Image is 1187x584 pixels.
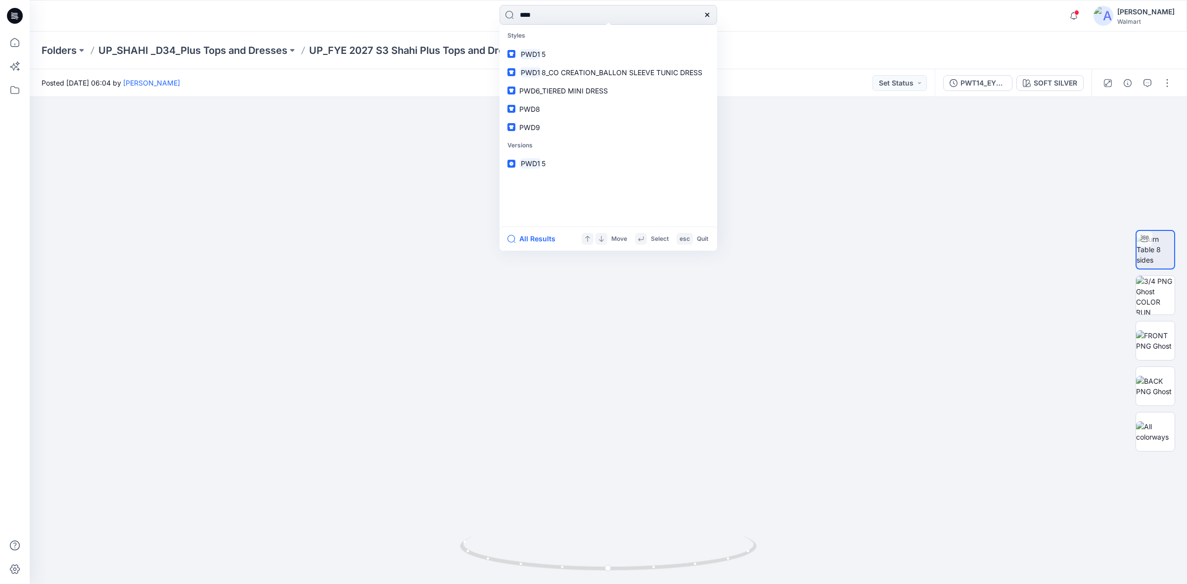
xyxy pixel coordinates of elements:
span: Posted [DATE] 06:04 by [42,78,180,88]
mark: PWD1 [519,48,542,60]
span: PWD6_TIERED MINI DRESS [519,87,608,95]
a: PWD9 [502,118,715,136]
div: SOFT SILVER [1034,78,1077,89]
mark: PWD1 [519,158,542,169]
img: FRONT PNG Ghost [1136,330,1175,351]
a: UP_FYE 2027 S3 Shahi Plus Tops and Dress [309,44,515,57]
p: Move [611,234,627,244]
div: PWT14_EYELET BLOUSE([DATE]) [960,78,1006,89]
p: Versions [502,136,715,155]
button: PWT14_EYELET BLOUSE([DATE]) [943,75,1012,91]
a: PWD8 [502,100,715,118]
img: All colorways [1136,421,1175,442]
p: Quit [697,234,708,244]
mark: PWD1 [519,67,542,78]
a: PWD18_CO CREATION_BALLON SLEEVE TUNIC DRESS [502,63,715,82]
div: Walmart [1117,18,1175,25]
span: PWD9 [519,123,540,132]
button: Details [1120,75,1136,91]
a: [PERSON_NAME] [123,79,180,87]
span: PWD8 [519,105,540,113]
span: 5 [542,50,546,58]
button: SOFT SILVER [1016,75,1084,91]
a: PWD6_TIERED MINI DRESS [502,82,715,100]
span: 5 [542,159,546,168]
img: Turn Table 8 sides [1137,234,1174,265]
a: PWD15 [502,154,715,173]
p: Styles [502,27,715,45]
div: [PERSON_NAME] [1117,6,1175,18]
a: Folders [42,44,77,57]
button: All Results [507,233,562,245]
a: PWD15 [502,45,715,63]
img: BACK PNG Ghost [1136,376,1175,397]
span: 8_CO CREATION_BALLON SLEEVE TUNIC DRESS [542,68,702,77]
p: esc [680,234,690,244]
img: 3/4 PNG Ghost COLOR RUN [1136,276,1175,314]
p: Select [651,234,669,244]
img: avatar [1094,6,1113,26]
a: UP_SHAHI _D34_Plus Tops and Dresses [98,44,287,57]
